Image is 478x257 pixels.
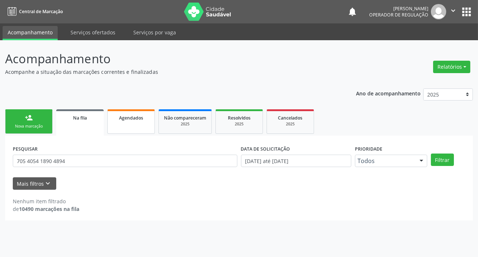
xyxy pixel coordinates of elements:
span: Central de Marcação [19,8,63,15]
input: Selecione um intervalo [241,155,351,167]
div: [PERSON_NAME] [369,5,428,12]
a: Serviços ofertados [65,26,121,39]
i:  [449,7,457,15]
i: keyboard_arrow_down [44,179,52,188]
span: Não compareceram [164,115,206,121]
div: 2025 [221,121,257,127]
button: Relatórios [433,61,470,73]
label: Prioridade [355,143,382,155]
div: 2025 [164,121,206,127]
div: de [13,205,79,213]
img: img [431,4,446,19]
p: Acompanhe a situação das marcações correntes e finalizadas [5,68,333,76]
a: Acompanhamento [3,26,58,40]
label: DATA DE SOLICITAÇÃO [241,143,290,155]
div: Nova marcação [11,124,47,129]
div: 2025 [272,121,309,127]
button: Filtrar [431,154,454,166]
strong: 10490 marcações na fila [19,205,79,212]
p: Ano de acompanhamento [356,88,421,98]
label: PESQUISAR [13,143,38,155]
input: Nome, CNS [13,155,237,167]
button: notifications [347,7,357,17]
span: Todos [357,157,412,165]
span: Operador de regulação [369,12,428,18]
button: Mais filtroskeyboard_arrow_down [13,177,56,190]
p: Acompanhamento [5,50,333,68]
button: apps [460,5,473,18]
span: Resolvidos [228,115,251,121]
span: Na fila [73,115,87,121]
span: Cancelados [278,115,303,121]
div: Nenhum item filtrado [13,197,79,205]
div: person_add [25,114,33,122]
button:  [446,4,460,19]
a: Central de Marcação [5,5,63,18]
a: Serviços por vaga [128,26,181,39]
span: Agendados [119,115,143,121]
